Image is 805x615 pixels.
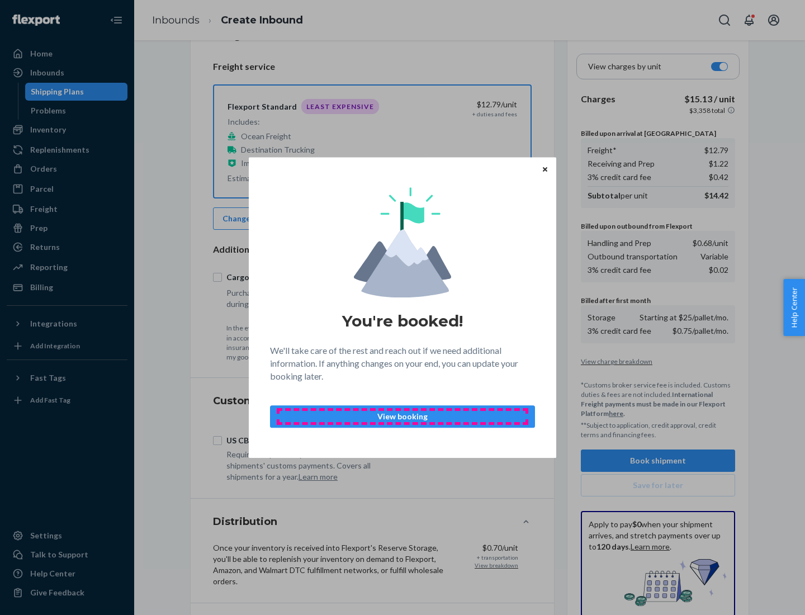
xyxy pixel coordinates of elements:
p: We'll take care of the rest and reach out if we need additional information. If anything changes ... [270,344,535,383]
h1: You're booked! [342,311,463,331]
img: svg+xml,%3Csvg%20viewBox%3D%220%200%20174%20197%22%20fill%3D%22none%22%20xmlns%3D%22http%3A%2F%2F... [354,187,451,297]
button: View booking [270,405,535,428]
button: Close [539,163,551,175]
p: View booking [280,411,525,422]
